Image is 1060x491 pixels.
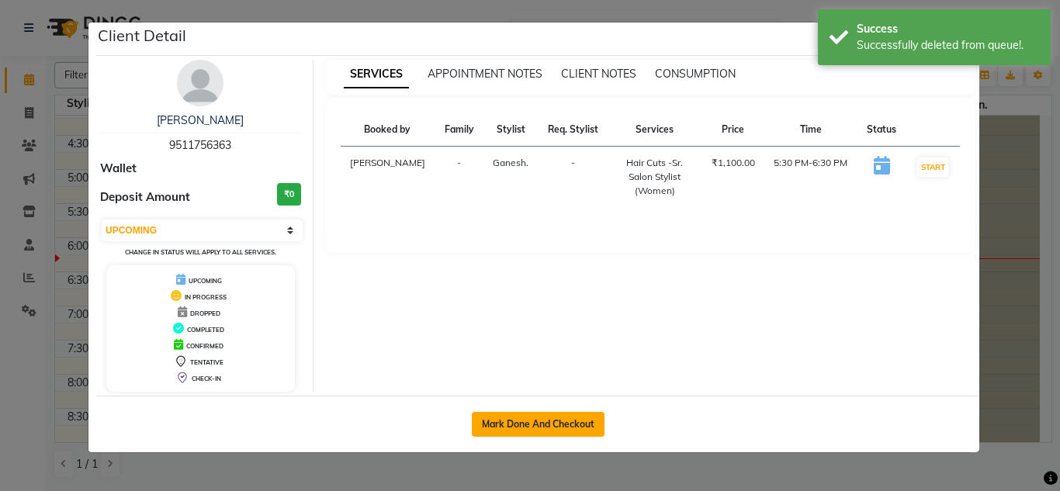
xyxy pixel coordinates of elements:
[701,113,764,147] th: Price
[857,113,906,147] th: Status
[764,113,857,147] th: Time
[539,113,608,147] th: Req. Stylist
[190,309,220,317] span: DROPPED
[917,157,949,177] button: START
[341,147,435,208] td: [PERSON_NAME]
[189,277,222,285] span: UPCOMING
[472,412,604,437] button: Mark Done And Checkout
[857,21,1039,37] div: Success
[192,375,221,382] span: CHECK-IN
[187,326,224,334] span: COMPLETED
[435,147,483,208] td: -
[177,60,223,106] img: avatar
[169,138,231,152] span: 9511756363
[428,67,542,81] span: APPOINTMENT NOTES
[483,113,539,147] th: Stylist
[608,113,701,147] th: Services
[711,156,755,170] div: ₹1,100.00
[186,342,223,350] span: CONFIRMED
[98,24,186,47] h5: Client Detail
[344,61,409,88] span: SERVICES
[764,147,857,208] td: 5:30 PM-6:30 PM
[157,113,244,127] a: [PERSON_NAME]
[617,156,692,198] div: Hair Cuts -Sr. Salon Stylist (Women)
[341,113,435,147] th: Booked by
[185,293,227,301] span: IN PROGRESS
[435,113,483,147] th: Family
[655,67,736,81] span: CONSUMPTION
[857,37,1039,54] div: Successfully deleted from queue!.
[561,67,636,81] span: CLIENT NOTES
[539,147,608,208] td: -
[493,157,528,168] span: Ganesh.
[100,160,137,178] span: Wallet
[125,248,276,256] small: Change in status will apply to all services.
[100,188,190,206] span: Deposit Amount
[190,358,223,366] span: TENTATIVE
[277,183,301,206] h3: ₹0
